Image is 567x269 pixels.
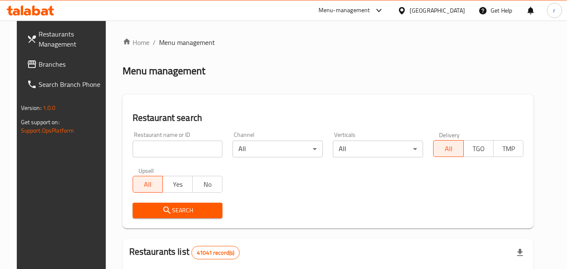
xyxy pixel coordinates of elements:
[233,141,323,157] div: All
[159,37,215,47] span: Menu management
[192,176,222,193] button: No
[162,176,193,193] button: Yes
[192,249,239,257] span: 41041 record(s)
[133,203,223,218] button: Search
[553,6,555,15] span: r
[153,37,156,47] li: /
[497,143,520,155] span: TMP
[333,141,423,157] div: All
[463,140,494,157] button: TGO
[123,37,149,47] a: Home
[467,143,490,155] span: TGO
[410,6,465,15] div: [GEOGRAPHIC_DATA]
[493,140,523,157] button: TMP
[21,102,42,113] span: Version:
[133,112,524,124] h2: Restaurant search
[39,79,105,89] span: Search Branch Phone
[43,102,56,113] span: 1.0.0
[136,178,159,191] span: All
[433,140,463,157] button: All
[510,243,530,263] div: Export file
[196,178,219,191] span: No
[133,176,163,193] button: All
[129,245,240,259] h2: Restaurants list
[191,246,240,259] div: Total records count
[123,64,205,78] h2: Menu management
[166,178,189,191] span: Yes
[123,37,534,47] nav: breadcrumb
[39,59,105,69] span: Branches
[21,117,60,128] span: Get support on:
[437,143,460,155] span: All
[20,74,112,94] a: Search Branch Phone
[20,54,112,74] a: Branches
[139,205,216,216] span: Search
[439,132,460,138] label: Delivery
[138,167,154,173] label: Upsell
[21,125,74,136] a: Support.OpsPlatform
[20,24,112,54] a: Restaurants Management
[39,29,105,49] span: Restaurants Management
[319,5,370,16] div: Menu-management
[133,141,223,157] input: Search for restaurant name or ID..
